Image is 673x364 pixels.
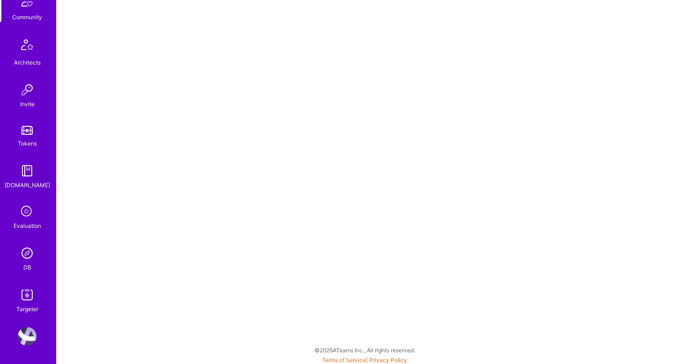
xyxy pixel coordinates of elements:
div: Invite [20,99,35,109]
img: Invite [18,80,36,99]
div: Tokens [18,138,37,148]
div: [DOMAIN_NAME] [5,180,50,190]
div: Architects [14,58,41,67]
img: guide book [18,161,36,180]
i: icon SelectionTeam [18,203,36,221]
div: Community [12,12,42,22]
div: © 2025 ATeams Inc., All rights reserved. [56,338,673,362]
span: | [322,357,407,364]
img: Architects [16,35,38,58]
img: Admin Search [18,244,36,262]
img: Skill Targeter [18,285,36,304]
img: tokens [21,126,33,135]
div: DB [23,262,31,272]
div: Targeter [16,304,38,314]
a: Terms of Service [322,357,366,364]
a: Privacy Policy [369,357,407,364]
div: Evaluation [14,221,41,231]
a: User Avatar [15,327,39,346]
img: User Avatar [18,327,36,346]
